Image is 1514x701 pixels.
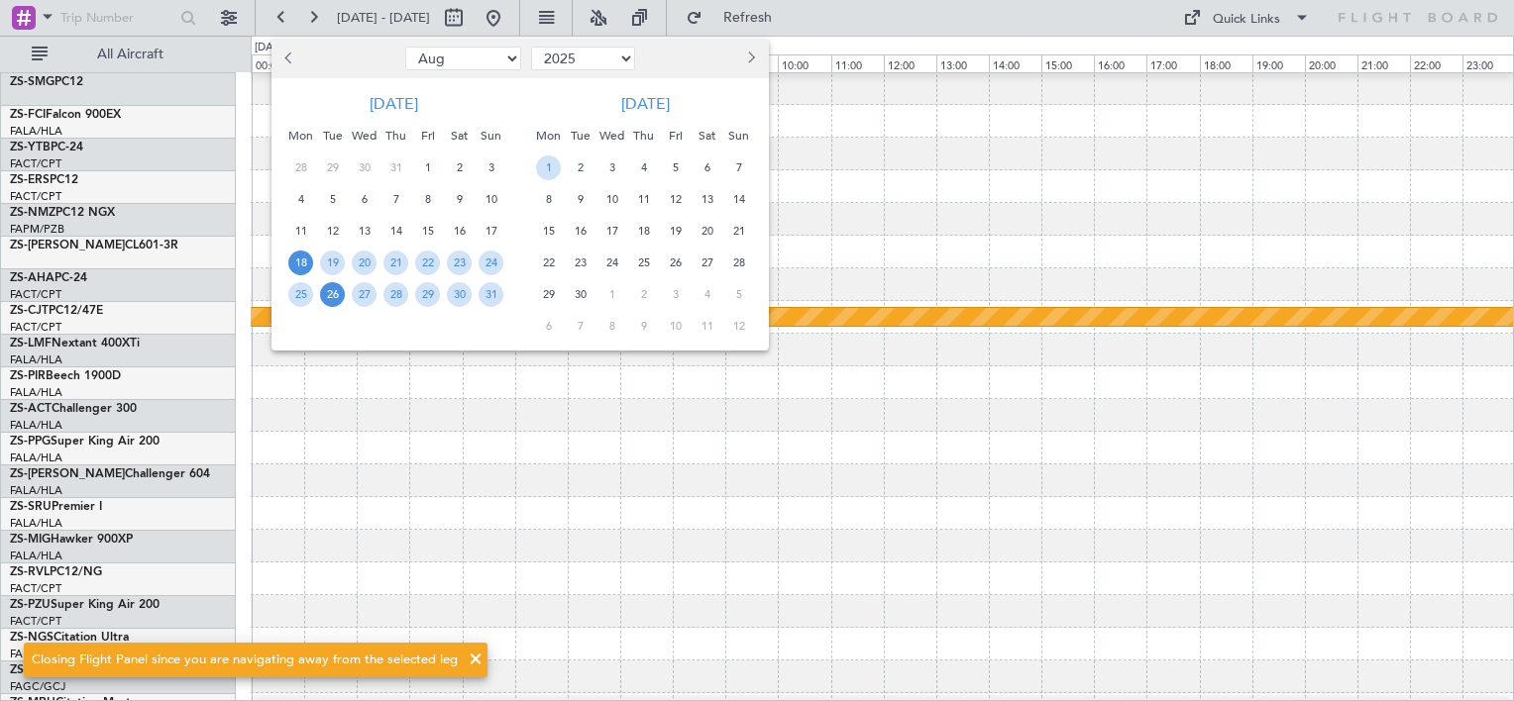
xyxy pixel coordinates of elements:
[663,282,688,307] span: 3
[533,247,565,278] div: 22-9-2025
[726,282,751,307] span: 5
[660,278,692,310] div: 3-10-2025
[695,314,719,339] span: 11
[599,155,624,180] span: 3
[352,250,377,275] span: 20
[405,47,521,70] select: Select month
[565,310,596,342] div: 7-10-2025
[383,155,408,180] span: 31
[596,310,628,342] div: 8-10-2025
[317,215,349,247] div: 12-8-2025
[447,155,472,180] span: 2
[695,282,719,307] span: 4
[285,151,317,183] div: 28-7-2025
[568,219,593,244] span: 16
[695,219,719,244] span: 20
[444,247,476,278] div: 23-8-2025
[32,651,458,670] div: Closing Flight Panel since you are navigating away from the selected leg
[596,247,628,278] div: 24-9-2025
[692,183,723,215] div: 13-9-2025
[663,219,688,244] span: 19
[692,151,723,183] div: 6-9-2025
[723,120,755,151] div: Sun
[565,215,596,247] div: 16-9-2025
[349,151,380,183] div: 30-7-2025
[383,282,408,307] span: 28
[726,219,751,244] span: 21
[320,250,345,275] span: 19
[631,314,656,339] span: 9
[447,250,472,275] span: 23
[317,151,349,183] div: 29-7-2025
[631,187,656,212] span: 11
[628,151,660,183] div: 4-9-2025
[317,183,349,215] div: 5-8-2025
[317,247,349,278] div: 19-8-2025
[447,187,472,212] span: 9
[663,250,688,275] span: 26
[415,282,440,307] span: 29
[631,250,656,275] span: 25
[596,278,628,310] div: 1-10-2025
[380,278,412,310] div: 28-8-2025
[596,151,628,183] div: 3-9-2025
[380,215,412,247] div: 14-8-2025
[476,183,507,215] div: 10-8-2025
[320,155,345,180] span: 29
[285,215,317,247] div: 11-8-2025
[628,120,660,151] div: Thu
[660,310,692,342] div: 10-10-2025
[288,250,313,275] span: 18
[444,278,476,310] div: 30-8-2025
[380,247,412,278] div: 21-8-2025
[599,282,624,307] span: 1
[596,215,628,247] div: 17-9-2025
[631,282,656,307] span: 2
[599,314,624,339] span: 8
[726,250,751,275] span: 28
[349,278,380,310] div: 27-8-2025
[479,282,503,307] span: 31
[533,183,565,215] div: 8-9-2025
[628,183,660,215] div: 11-9-2025
[723,310,755,342] div: 12-10-2025
[352,219,377,244] span: 13
[660,247,692,278] div: 26-9-2025
[412,183,444,215] div: 8-8-2025
[536,187,561,212] span: 8
[412,278,444,310] div: 29-8-2025
[568,155,593,180] span: 2
[288,187,313,212] span: 4
[568,314,593,339] span: 7
[476,278,507,310] div: 31-8-2025
[444,183,476,215] div: 9-8-2025
[349,183,380,215] div: 6-8-2025
[599,187,624,212] span: 10
[479,155,503,180] span: 3
[380,120,412,151] div: Thu
[692,310,723,342] div: 11-10-2025
[692,215,723,247] div: 20-9-2025
[447,282,472,307] span: 30
[533,278,565,310] div: 29-9-2025
[531,47,635,70] select: Select year
[533,215,565,247] div: 15-9-2025
[628,310,660,342] div: 9-10-2025
[663,314,688,339] span: 10
[380,183,412,215] div: 7-8-2025
[533,120,565,151] div: Mon
[565,183,596,215] div: 9-9-2025
[349,215,380,247] div: 13-8-2025
[596,183,628,215] div: 10-9-2025
[692,120,723,151] div: Sat
[628,247,660,278] div: 25-9-2025
[599,219,624,244] span: 17
[536,155,561,180] span: 1
[568,282,593,307] span: 30
[631,155,656,180] span: 4
[285,247,317,278] div: 18-8-2025
[476,215,507,247] div: 17-8-2025
[726,314,751,339] span: 12
[415,250,440,275] span: 22
[536,219,561,244] span: 15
